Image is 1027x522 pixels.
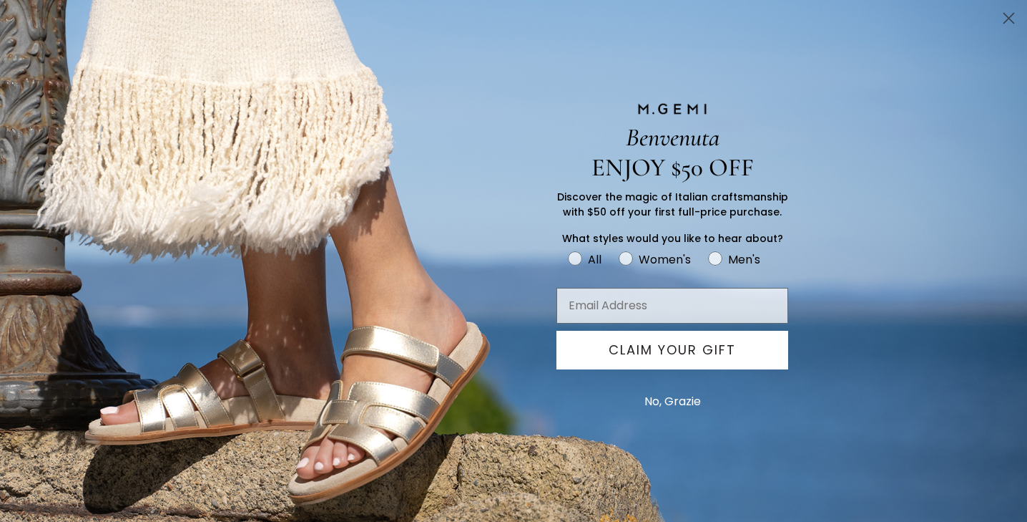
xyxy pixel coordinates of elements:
span: Benvenuta [626,122,719,153]
button: CLAIM YOUR GIFT [556,331,788,369]
span: What styles would you like to hear about? [562,231,783,246]
div: Women's [639,251,691,269]
button: No, Grazie [637,384,708,420]
div: All [588,251,601,269]
button: Close dialog [996,6,1021,31]
input: Email Address [556,288,788,324]
div: Men's [728,251,760,269]
span: Discover the magic of Italian craftsmanship with $50 off your first full-price purchase. [557,190,788,219]
img: M.GEMI [637,102,708,115]
span: ENJOY $50 OFF [591,153,754,183]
